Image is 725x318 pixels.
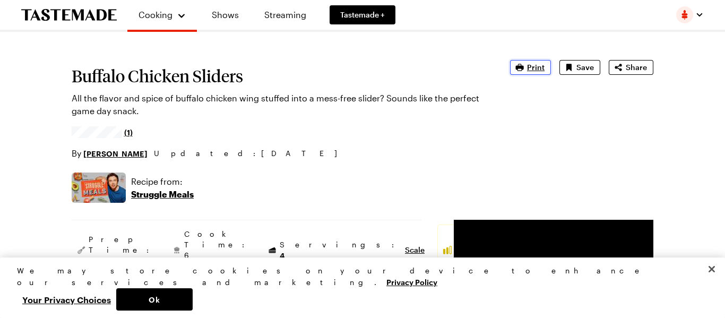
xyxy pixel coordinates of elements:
button: Close [700,257,723,281]
button: Ok [116,288,193,311]
a: More information about your privacy, opens in a new tab [386,277,437,287]
div: We may store cookies on your device to enhance our services and marketing. [17,265,699,288]
div: Privacy [17,265,699,311]
button: Your Privacy Choices [17,288,116,311]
